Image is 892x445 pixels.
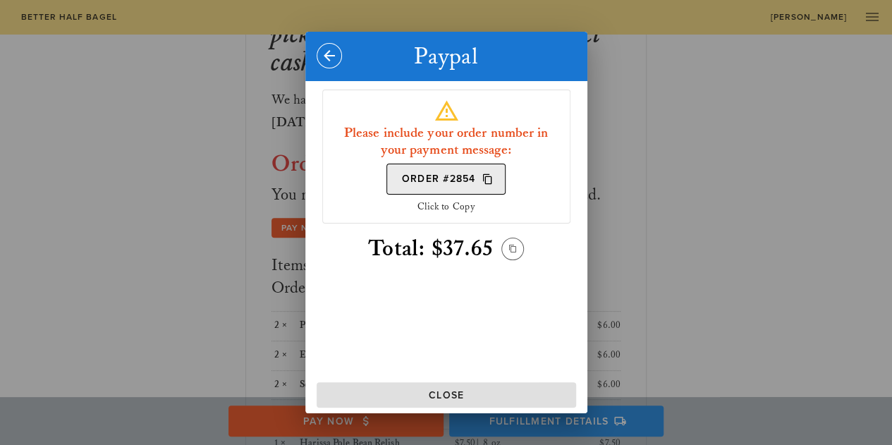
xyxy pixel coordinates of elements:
button: Close [317,382,576,408]
button: Copy Total [501,238,524,260]
span: Order #2854 [401,173,491,185]
div: Click to Copy [331,200,561,214]
span: Paypal [414,42,478,71]
h3: Please include your order number in your payment message: [331,124,561,158]
button: Order #2854 [386,164,506,195]
div: Total: $37.65 [322,235,570,263]
span: Close [322,389,570,401]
